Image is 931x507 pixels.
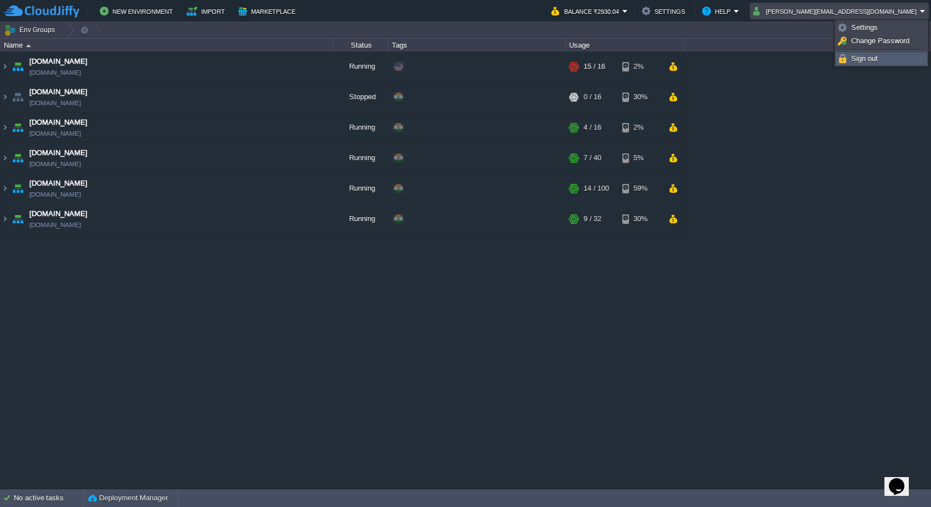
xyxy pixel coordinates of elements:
[836,53,927,65] a: Sign out
[88,493,168,504] button: Deployment Manager
[29,208,88,219] a: [DOMAIN_NAME]
[29,98,81,109] span: [DOMAIN_NAME]
[29,117,88,128] a: [DOMAIN_NAME]
[584,173,609,203] div: 14 / 100
[836,35,927,47] a: Change Password
[1,112,9,142] img: AMDAwAAAACH5BAEAAAAALAAAAAABAAEAAAICRAEAOw==
[642,4,688,18] button: Settings
[29,147,88,158] a: [DOMAIN_NAME]
[1,82,9,112] img: AMDAwAAAACH5BAEAAAAALAAAAAABAAEAAAICRAEAOw==
[622,143,658,173] div: 5%
[333,82,388,112] div: Stopped
[1,52,9,81] img: AMDAwAAAACH5BAEAAAAALAAAAAABAAEAAAICRAEAOw==
[622,204,658,234] div: 30%
[29,158,81,170] a: [DOMAIN_NAME]
[238,4,299,18] button: Marketplace
[29,67,81,78] a: [DOMAIN_NAME]
[851,54,878,63] span: Sign out
[14,489,83,507] div: No active tasks
[333,112,388,142] div: Running
[851,23,878,32] span: Settings
[10,112,25,142] img: AMDAwAAAACH5BAEAAAAALAAAAAABAAEAAAICRAEAOw==
[1,204,9,234] img: AMDAwAAAACH5BAEAAAAALAAAAAABAAEAAAICRAEAOw==
[26,44,31,47] img: AMDAwAAAACH5BAEAAAAALAAAAAABAAEAAAICRAEAOw==
[1,39,332,52] div: Name
[566,39,683,52] div: Usage
[884,463,920,496] iframe: chat widget
[4,22,59,38] button: Env Groups
[584,82,601,112] div: 0 / 16
[29,56,88,67] a: [DOMAIN_NAME]
[584,112,601,142] div: 4 / 16
[622,112,658,142] div: 2%
[1,173,9,203] img: AMDAwAAAACH5BAEAAAAALAAAAAABAAEAAAICRAEAOw==
[622,173,658,203] div: 59%
[10,82,25,112] img: AMDAwAAAACH5BAEAAAAALAAAAAABAAEAAAICRAEAOw==
[10,173,25,203] img: AMDAwAAAACH5BAEAAAAALAAAAAABAAEAAAICRAEAOw==
[702,4,734,18] button: Help
[851,37,909,45] span: Change Password
[333,204,388,234] div: Running
[753,4,920,18] button: [PERSON_NAME][EMAIL_ADDRESS][DOMAIN_NAME]
[29,86,88,98] a: [DOMAIN_NAME]
[333,52,388,81] div: Running
[836,22,927,34] a: Settings
[333,143,388,173] div: Running
[389,39,565,52] div: Tags
[187,4,228,18] button: Import
[4,4,79,18] img: CloudJiffy
[29,178,88,189] a: [DOMAIN_NAME]
[334,39,388,52] div: Status
[584,52,605,81] div: 15 / 16
[29,219,81,231] span: [DOMAIN_NAME]
[29,128,81,139] a: [DOMAIN_NAME]
[10,52,25,81] img: AMDAwAAAACH5BAEAAAAALAAAAAABAAEAAAICRAEAOw==
[622,82,658,112] div: 30%
[551,4,622,18] button: Balance ₹2930.04
[10,143,25,173] img: AMDAwAAAACH5BAEAAAAALAAAAAABAAEAAAICRAEAOw==
[333,173,388,203] div: Running
[584,143,601,173] div: 7 / 40
[584,204,601,234] div: 9 / 32
[29,189,81,200] span: [DOMAIN_NAME]
[10,204,25,234] img: AMDAwAAAACH5BAEAAAAALAAAAAABAAEAAAICRAEAOw==
[1,143,9,173] img: AMDAwAAAACH5BAEAAAAALAAAAAABAAEAAAICRAEAOw==
[622,52,658,81] div: 2%
[100,4,176,18] button: New Environment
